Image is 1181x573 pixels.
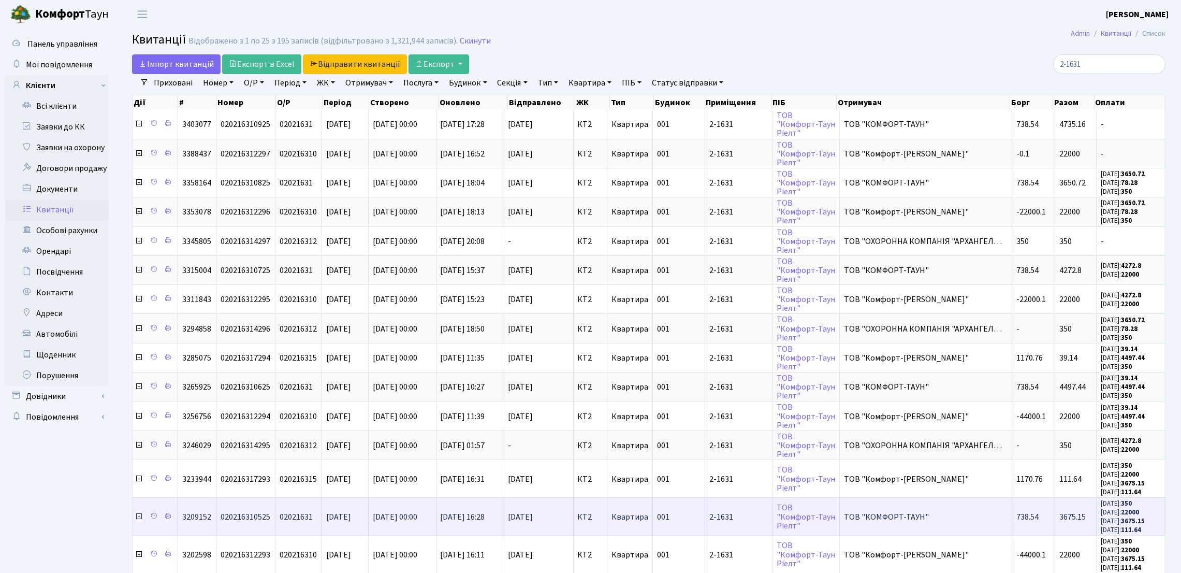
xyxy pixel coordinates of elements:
span: КТ2 [578,237,603,246]
span: 3285075 [182,352,211,364]
span: 3353078 [182,206,211,218]
span: [DATE] 18:04 [441,177,485,189]
img: logo.png [10,4,31,25]
span: [DATE] [326,352,351,364]
span: КТ2 [578,325,603,333]
a: Мої повідомлення [5,54,109,75]
span: Квартира [611,206,648,218]
small: [DATE]: [1101,187,1132,196]
th: Відправлено [508,95,575,110]
span: 02021631 [280,381,313,393]
b: 78.28 [1121,178,1138,188]
input: Пошук... [1053,54,1165,74]
small: [DATE]: [1101,324,1138,334]
a: Приховані [150,74,197,92]
a: Квитанції [5,199,109,220]
span: 001 [657,352,669,364]
span: 350 [1059,323,1072,335]
span: КТ2 [578,208,603,216]
span: [DATE] 17:28 [441,119,485,130]
span: - [1016,440,1019,451]
a: Договори продажу [5,158,109,179]
span: [DATE] 00:00 [373,119,417,130]
span: [DATE] [326,265,351,276]
a: ТОВ"Комфорт-ТаунРіелт" [777,227,835,256]
span: -22000.1 [1016,294,1046,305]
span: 2-1631 [709,354,768,362]
a: Квитанції [1101,28,1131,39]
a: ТОВ"Комфорт-ТаунРіелт" [777,343,835,373]
span: 3311843 [182,294,211,305]
span: 3315004 [182,265,211,276]
a: Автомобілі [5,324,109,345]
span: [DATE] 00:00 [373,323,417,335]
span: [DATE] [326,294,351,305]
a: ТОВ"Комфорт-ТаунРіелт" [777,402,835,431]
span: Квартира [611,177,648,189]
span: - [508,441,569,450]
span: 020216310625 [221,381,270,393]
span: [DATE] 15:37 [441,265,485,276]
a: ТОВ"Комфорт-ТаунРіелт" [777,168,835,197]
b: Комфорт [35,6,85,22]
span: 3650.72 [1059,177,1086,189]
span: [DATE] 01:57 [441,440,485,451]
span: 001 [657,440,669,451]
span: [DATE] [508,325,569,333]
span: Квартира [611,411,648,422]
small: [DATE]: [1101,316,1145,325]
span: КТ2 [578,266,603,275]
span: 2-1631 [709,237,768,246]
th: Оновлено [439,95,508,110]
span: [DATE] 18:50 [441,323,485,335]
th: Будинок [654,95,705,110]
small: [DATE]: [1101,216,1132,225]
a: Довідники [5,386,109,407]
th: Оплати [1095,95,1166,110]
th: # [178,95,216,110]
span: [DATE] 16:52 [441,148,485,160]
span: 2-1631 [709,120,768,128]
span: 3358164 [182,177,211,189]
span: [DATE] [326,206,351,218]
b: 350 [1121,333,1132,342]
a: Орендарі [5,241,109,262]
th: Тип [610,95,654,110]
span: [DATE] [508,120,569,128]
a: Період [270,74,311,92]
small: [DATE]: [1101,198,1145,208]
a: Клієнти [5,75,109,96]
span: 22000 [1059,411,1080,422]
span: 001 [657,236,669,247]
span: Квартира [611,119,648,130]
span: 020216312 [280,440,317,451]
a: ПІБ [618,74,646,92]
span: 738.54 [1016,381,1039,393]
span: [DATE] 15:23 [441,294,485,305]
span: 738.54 [1016,119,1039,130]
a: ТОВ"Комфорт-ТаунРіелт" [777,197,835,226]
span: ТОВ "Комфорт-[PERSON_NAME]" [844,412,1008,421]
span: 020216312296 [221,206,270,218]
span: 001 [657,148,669,160]
small: [DATE]: [1101,207,1138,217]
span: 350 [1059,236,1072,247]
span: 020216310 [280,148,317,160]
span: [DATE] [508,383,569,391]
span: [DATE] [508,412,569,421]
th: Разом [1053,95,1094,110]
span: 02021631 [280,119,313,130]
a: ТОВ"Комфорт-ТаунРіелт" [777,503,835,532]
a: ТОВ"Комфорт-ТаунРіелт" [777,314,835,343]
span: [DATE] 11:35 [441,352,485,364]
span: 001 [657,265,669,276]
b: 350 [1121,362,1132,371]
th: Створено [369,95,439,110]
span: 22000 [1059,294,1080,305]
th: Приміщення [705,95,772,110]
span: КТ2 [578,179,603,187]
span: Квартира [611,381,648,393]
span: [DATE] 00:00 [373,352,417,364]
span: [DATE] [326,323,351,335]
span: 2-1631 [709,266,768,275]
